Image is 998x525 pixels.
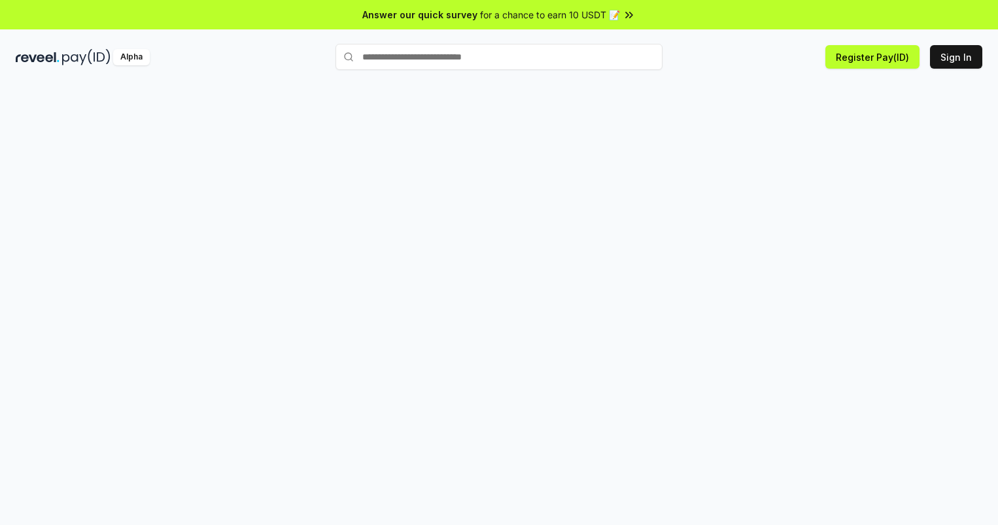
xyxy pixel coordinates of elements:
[62,49,111,65] img: pay_id
[825,45,920,69] button: Register Pay(ID)
[480,8,620,22] span: for a chance to earn 10 USDT 📝
[930,45,982,69] button: Sign In
[362,8,477,22] span: Answer our quick survey
[16,49,60,65] img: reveel_dark
[113,49,150,65] div: Alpha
